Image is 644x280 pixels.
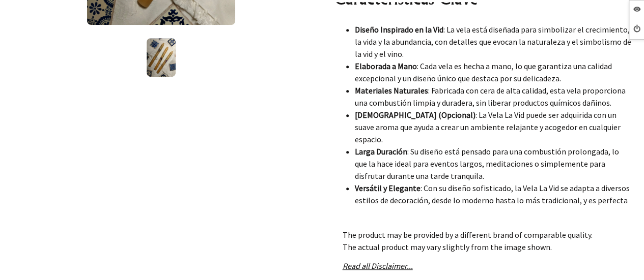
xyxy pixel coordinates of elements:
[355,109,632,145] li: : La Vela La Vid puede ser adquirida con un suave aroma que ayuda a crear un ambiente relajante y...
[355,60,632,84] li: : Cada vela es hecha a mano, lo que garantiza una calidad excepcional y un diseño único que desta...
[343,229,624,253] p: The product may be provided by a different brand of comparable quality. The actual product may va...
[355,146,407,157] strong: Larga Duración
[147,38,176,77] img: Vela La Vid
[355,182,632,219] li: : Con su diseño sofisticado, la Vela La Vid se adapta a diversos estilos de decoración, desde lo ...
[355,23,632,60] li: : La vela está diseñada para simbolizar el crecimiento, la vida y la abundancia, con detalles que...
[355,61,417,71] strong: Elaborada a Mano
[355,84,632,109] li: : Fabricada con cera de alta calidad, esta vela proporciona una combustión limpia y duradera, sin...
[343,261,413,271] a: Read all Disclaimer...
[355,24,443,35] strong: Diseño Inspirado en la Vid
[355,110,475,120] strong: [DEMOGRAPHIC_DATA] (Opcional)
[355,145,632,182] li: : Su diseño está pensado para una combustión prolongada, lo que la hace ideal para eventos largos...
[355,183,421,193] strong: Versátil y Elegante
[355,85,428,96] strong: Materiales Naturales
